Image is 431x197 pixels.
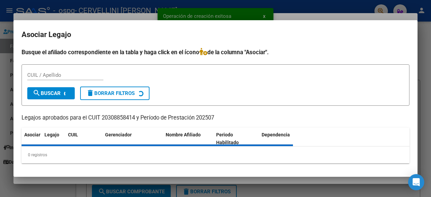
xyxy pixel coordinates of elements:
div: Open Intercom Messenger [408,174,424,190]
datatable-header-cell: CUIL [65,128,102,150]
datatable-header-cell: Legajo [42,128,65,150]
span: Asociar [24,132,40,137]
span: Periodo Habilitado [216,132,239,145]
datatable-header-cell: Nombre Afiliado [163,128,213,150]
div: 0 registros [22,146,409,163]
span: CUIL [68,132,78,137]
h4: Busque el afiliado correspondiente en la tabla y haga click en el ícono de la columna "Asociar". [22,48,409,57]
mat-icon: delete [86,89,94,97]
datatable-header-cell: Gerenciador [102,128,163,150]
datatable-header-cell: Dependencia [259,128,309,150]
span: Legajo [44,132,59,137]
button: Borrar Filtros [80,87,150,100]
span: Nombre Afiliado [166,132,201,137]
datatable-header-cell: Periodo Habilitado [213,128,259,150]
span: Gerenciador [105,132,132,137]
button: Buscar [27,87,75,99]
mat-icon: search [33,89,41,97]
p: Legajos aprobados para el CUIT 20308858414 y Período de Prestación 202507 [22,114,409,122]
span: Borrar Filtros [86,90,135,96]
h2: Asociar Legajo [22,28,409,41]
datatable-header-cell: Asociar [22,128,42,150]
span: Dependencia [262,132,290,137]
span: Buscar [33,90,61,96]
